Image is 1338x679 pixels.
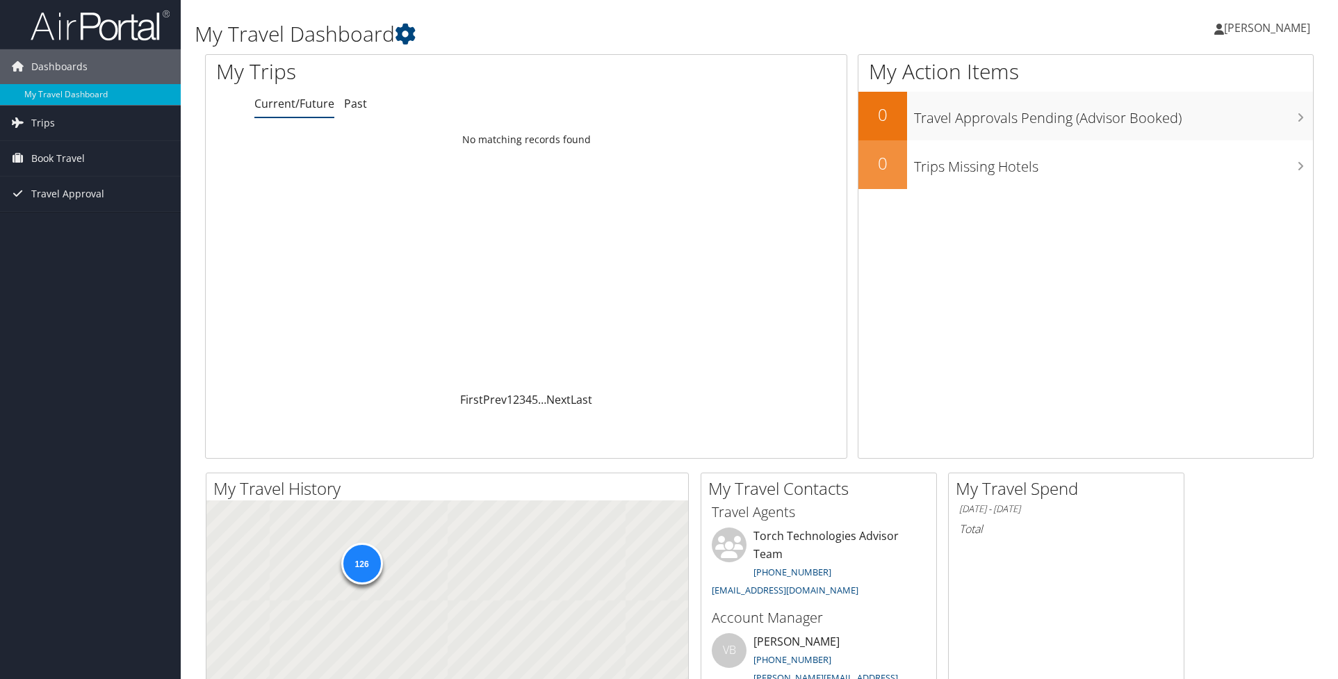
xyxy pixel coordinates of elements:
[712,608,926,628] h3: Account Manager
[519,392,525,407] a: 3
[31,141,85,176] span: Book Travel
[858,140,1313,189] a: 0Trips Missing Hotels
[705,527,933,602] li: Torch Technologies Advisor Team
[206,127,847,152] td: No matching records found
[914,150,1313,177] h3: Trips Missing Hotels
[538,392,546,407] span: …
[525,392,532,407] a: 4
[341,543,382,584] div: 126
[959,502,1173,516] h6: [DATE] - [DATE]
[507,392,513,407] a: 1
[753,566,831,578] a: [PHONE_NUMBER]
[712,633,746,668] div: VB
[858,57,1313,86] h1: My Action Items
[858,92,1313,140] a: 0Travel Approvals Pending (Advisor Booked)
[213,477,688,500] h2: My Travel History
[959,521,1173,537] h6: Total
[708,477,936,500] h2: My Travel Contacts
[344,96,367,111] a: Past
[195,19,947,49] h1: My Travel Dashboard
[956,477,1184,500] h2: My Travel Spend
[513,392,519,407] a: 2
[571,392,592,407] a: Last
[216,57,569,86] h1: My Trips
[1214,7,1324,49] a: [PERSON_NAME]
[753,653,831,666] a: [PHONE_NUMBER]
[1224,20,1310,35] span: [PERSON_NAME]
[483,392,507,407] a: Prev
[31,177,104,211] span: Travel Approval
[460,392,483,407] a: First
[858,152,907,175] h2: 0
[532,392,538,407] a: 5
[31,106,55,140] span: Trips
[712,502,926,522] h3: Travel Agents
[31,9,170,42] img: airportal-logo.png
[712,584,858,596] a: [EMAIL_ADDRESS][DOMAIN_NAME]
[31,49,88,84] span: Dashboards
[914,101,1313,128] h3: Travel Approvals Pending (Advisor Booked)
[858,103,907,126] h2: 0
[254,96,334,111] a: Current/Future
[546,392,571,407] a: Next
